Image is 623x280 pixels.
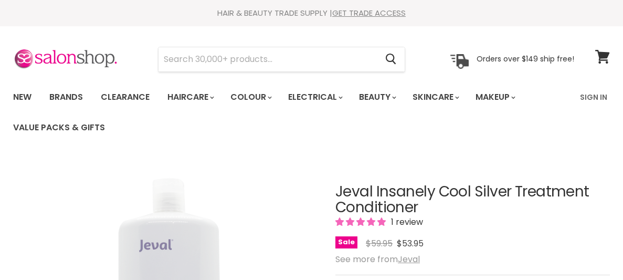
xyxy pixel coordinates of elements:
[5,82,574,143] ul: Main menu
[5,117,113,139] a: Value Packs & Gifts
[335,236,357,248] span: Sale
[405,86,466,108] a: Skincare
[41,86,91,108] a: Brands
[93,86,157,108] a: Clearance
[388,216,423,228] span: 1 review
[158,47,405,72] form: Product
[468,86,522,108] a: Makeup
[335,184,610,216] h1: Jeval Insanely Cool Silver Treatment Conditioner
[477,54,574,64] p: Orders over $149 ship free!
[398,253,420,265] a: Jeval
[160,86,220,108] a: Haircare
[335,216,388,228] span: 5.00 stars
[223,86,278,108] a: Colour
[335,253,420,265] span: See more from
[397,237,424,250] span: $53.95
[5,86,39,108] a: New
[332,7,406,18] a: GET TRADE ACCESS
[280,86,349,108] a: Electrical
[159,47,377,71] input: Search
[366,237,393,250] span: $59.95
[377,47,405,71] button: Search
[351,86,403,108] a: Beauty
[574,86,614,108] a: Sign In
